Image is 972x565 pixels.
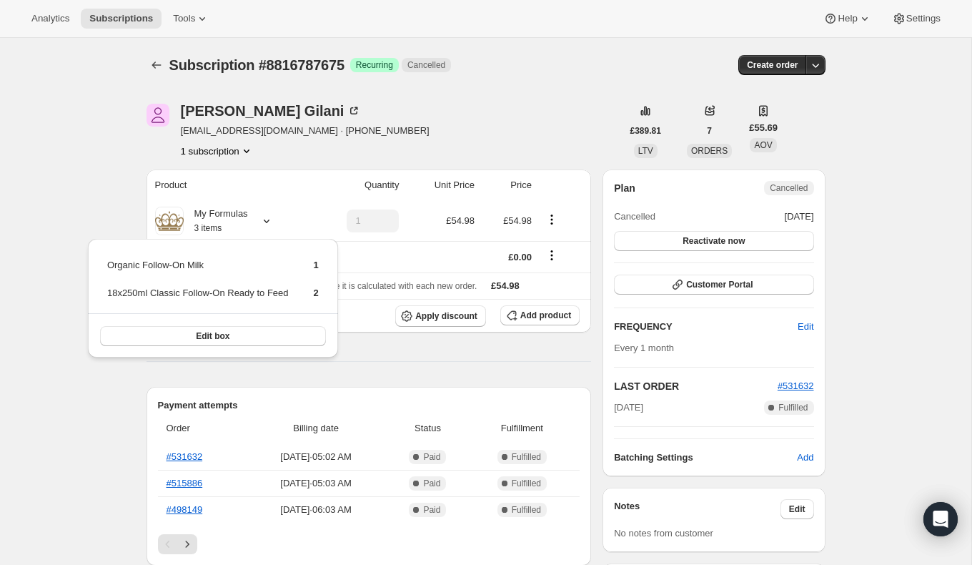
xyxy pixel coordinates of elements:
span: £0.00 [508,252,532,262]
span: Tools [173,13,195,24]
span: Status [391,421,464,436]
h6: Batching Settings [614,451,797,465]
span: £54.98 [446,215,475,226]
div: My Formulas [184,207,248,235]
span: Billing date [249,421,383,436]
span: Settings [906,13,941,24]
span: Paid [423,504,440,516]
th: Product [147,169,310,201]
h2: Payment attempts [158,398,580,413]
span: Add [797,451,813,465]
h2: Plan [614,181,635,195]
span: Fulfilled [512,451,541,463]
button: Add product [500,305,580,325]
span: Fulfilled [512,504,541,516]
button: Settings [883,9,949,29]
span: Help [838,13,857,24]
span: Subscriptions [89,13,153,24]
span: Every 1 month [614,343,674,353]
th: Price [479,169,536,201]
span: £55.69 [749,121,778,135]
span: Create order [747,59,798,71]
span: Analytics [31,13,69,24]
span: Paid [423,451,440,463]
button: Edit box [100,326,326,346]
th: Quantity [309,169,403,201]
span: Fulfilled [512,478,541,489]
span: Ali Gilani [147,104,169,127]
button: 7 [698,121,720,141]
span: Paid [423,478,440,489]
span: Customer Portal [686,279,753,290]
button: Apply discount [395,305,486,327]
button: #531632 [778,379,814,393]
span: Edit box [196,330,229,342]
span: [EMAIL_ADDRESS][DOMAIN_NAME] · [PHONE_NUMBER] [181,124,430,138]
button: Shipping actions [540,247,563,263]
button: Reactivate now [614,231,813,251]
h3: Notes [614,499,780,519]
span: [DATE] · 05:03 AM [249,476,383,491]
span: Edit [798,320,813,334]
span: LTV [638,146,653,156]
nav: Pagination [158,534,580,554]
a: #515886 [167,478,203,488]
small: 3 items [194,223,222,233]
span: Apply discount [415,310,477,322]
button: Next [177,534,197,554]
span: [DATE] · 05:02 AM [249,450,383,464]
button: Analytics [23,9,78,29]
span: Reactivate now [683,235,745,247]
span: [DATE] · 06:03 AM [249,503,383,517]
span: £389.81 [630,125,661,137]
span: Recurring [356,59,393,71]
div: Open Intercom Messenger [923,502,958,536]
button: Product actions [540,212,563,227]
span: 7 [707,125,712,137]
span: No notes from customer [614,528,713,539]
h2: FREQUENCY [614,320,798,334]
button: Edit [780,499,814,519]
button: Add [788,446,822,469]
span: [DATE] [614,401,643,415]
a: #531632 [778,380,814,391]
th: Order [158,413,245,444]
span: Cancelled [614,210,655,224]
span: £54.98 [491,280,520,291]
button: Tools [164,9,218,29]
button: Edit [789,315,822,338]
td: 18x250ml Classic Follow-On Ready to Feed [106,285,289,312]
a: #498149 [167,504,203,515]
span: Fulfilled [778,402,808,413]
span: 2 [314,288,319,298]
button: Subscriptions [81,9,162,29]
span: Cancelled [770,182,808,194]
span: ORDERS [691,146,728,156]
span: Cancelled [407,59,445,71]
span: £54.98 [503,215,532,226]
span: AOV [754,140,772,150]
button: Customer Portal [614,275,813,295]
span: Subscription #8816787675 [169,57,344,73]
span: Add product [520,310,571,321]
td: Organic Follow-On Milk [106,257,289,284]
button: Help [815,9,880,29]
h2: LAST ORDER [614,379,778,393]
button: Create order [738,55,806,75]
span: 1 [314,260,319,270]
span: Edit [789,503,805,515]
span: [DATE] [785,210,814,224]
button: Product actions [181,144,254,158]
a: #531632 [167,451,203,462]
span: Fulfillment [473,421,572,436]
button: Subscriptions [147,55,167,75]
button: £389.81 [622,121,670,141]
div: [PERSON_NAME] Gilani [181,104,362,118]
th: Unit Price [403,169,479,201]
